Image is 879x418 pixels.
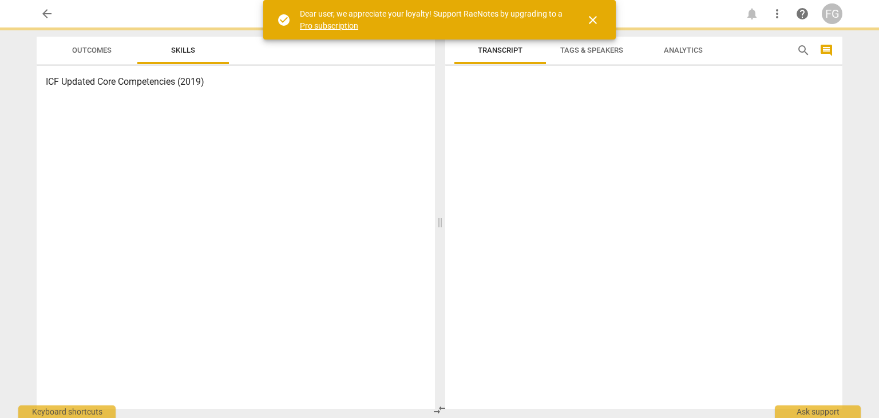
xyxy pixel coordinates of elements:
[586,13,600,27] span: close
[300,21,358,30] a: Pro subscription
[822,3,842,24] button: FG
[770,7,784,21] span: more_vert
[46,75,426,89] h3: ICF Updated Core Competencies (2019)
[792,3,813,24] a: Help
[664,46,703,54] span: Analytics
[794,41,813,60] button: Search
[18,405,116,418] div: Keyboard shortcuts
[277,13,291,27] span: check_circle
[775,405,861,418] div: Ask support
[72,46,112,54] span: Outcomes
[433,403,446,417] span: compare_arrows
[171,46,195,54] span: Skills
[478,46,522,54] span: Transcript
[300,8,565,31] div: Dear user, we appreciate your loyalty! Support RaeNotes by upgrading to a
[795,7,809,21] span: help
[797,44,810,57] span: search
[40,7,54,21] span: arrow_back
[819,44,833,57] span: comment
[817,41,836,60] button: Show/Hide comments
[560,46,623,54] span: Tags & Speakers
[579,6,607,34] button: Close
